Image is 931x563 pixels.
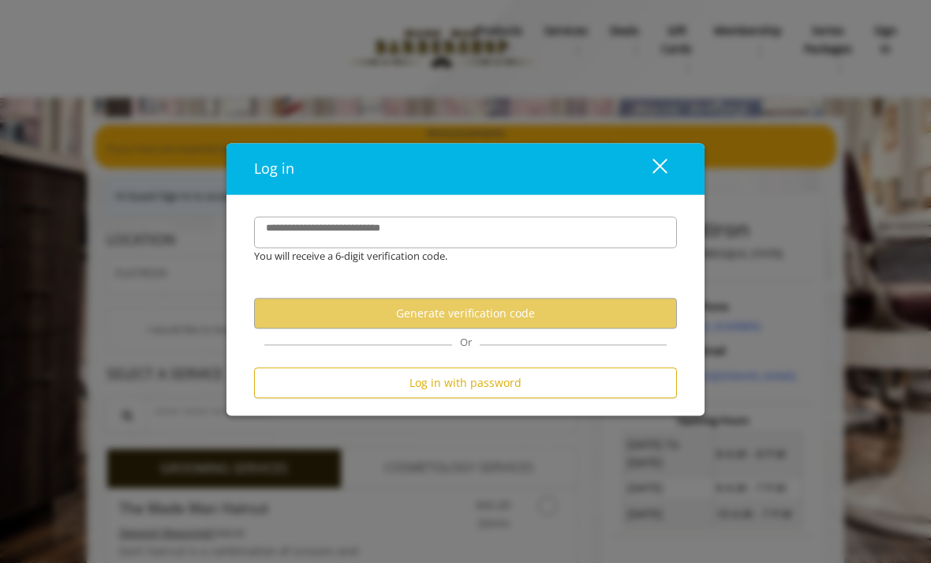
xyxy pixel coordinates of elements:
div: close dialog [634,157,666,181]
button: Generate verification code [254,298,677,328]
button: Log in with password [254,368,677,399]
span: Log in [254,160,294,178]
span: Or [452,336,480,350]
button: close dialog [623,152,677,185]
div: You will receive a 6-digit verification code. [242,249,665,265]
